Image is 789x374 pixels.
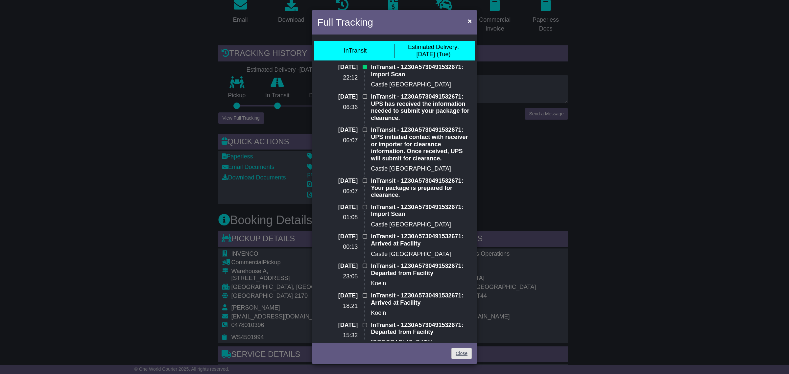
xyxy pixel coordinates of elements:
[371,233,472,247] p: InTransit - 1Z30A5730491532671: Arrived at Facility
[371,292,472,306] p: InTransit - 1Z30A5730491532671: Arrived at Facility
[408,44,459,58] div: [DATE] (Tue)
[451,348,472,359] a: Close
[371,177,472,199] p: InTransit - 1Z30A5730491532671: Your package is prepared for clearance.
[317,303,358,310] p: 18:21
[317,273,358,280] p: 23:05
[317,244,358,251] p: 00:13
[371,221,472,228] p: Castle [GEOGRAPHIC_DATA]
[465,14,475,28] button: Close
[317,64,358,71] p: [DATE]
[371,251,472,258] p: Castle [GEOGRAPHIC_DATA]
[317,233,358,240] p: [DATE]
[371,322,472,336] p: InTransit - 1Z30A5730491532671: Departed from Facility
[317,332,358,339] p: 15:32
[317,137,358,144] p: 06:07
[408,44,459,50] span: Estimated Delivery:
[344,47,367,55] div: InTransit
[317,322,358,329] p: [DATE]
[371,127,472,162] p: InTransit - 1Z30A5730491532671: UPS initiated contact with receiver or importer for clearance inf...
[371,165,472,173] p: Castle [GEOGRAPHIC_DATA]
[317,15,373,30] h4: Full Tracking
[317,93,358,101] p: [DATE]
[371,81,472,88] p: Castle [GEOGRAPHIC_DATA]
[371,263,472,277] p: InTransit - 1Z30A5730491532671: Departed from Facility
[371,310,472,317] p: Koeln
[317,263,358,270] p: [DATE]
[317,104,358,111] p: 06:36
[317,292,358,299] p: [DATE]
[371,280,472,287] p: Koeln
[317,74,358,82] p: 22:12
[371,339,472,346] p: [GEOGRAPHIC_DATA]
[317,214,358,221] p: 01:08
[317,127,358,134] p: [DATE]
[371,64,472,78] p: InTransit - 1Z30A5730491532671: Import Scan
[468,17,472,25] span: ×
[317,204,358,211] p: [DATE]
[371,204,472,218] p: InTransit - 1Z30A5730491532671: Import Scan
[317,177,358,185] p: [DATE]
[371,93,472,122] p: InTransit - 1Z30A5730491532671: UPS has received the information needed to submit your package fo...
[317,188,358,195] p: 06:07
